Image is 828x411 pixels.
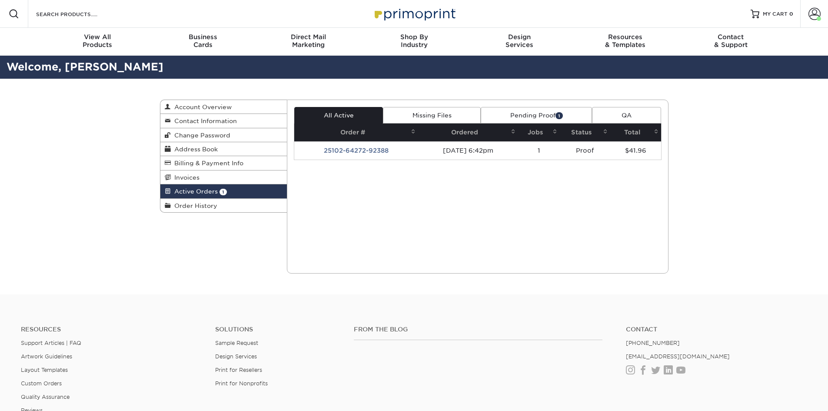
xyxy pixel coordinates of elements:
[35,9,120,19] input: SEARCH PRODUCTS.....
[160,156,287,170] a: Billing & Payment Info
[171,202,217,209] span: Order History
[150,28,256,56] a: BusinessCards
[150,33,256,41] span: Business
[256,33,361,41] span: Direct Mail
[45,33,150,49] div: Products
[171,160,243,167] span: Billing & Payment Info
[45,33,150,41] span: View All
[21,394,70,400] a: Quality Assurance
[626,326,807,333] a: Contact
[256,28,361,56] a: Direct MailMarketing
[626,353,730,360] a: [EMAIL_ADDRESS][DOMAIN_NAME]
[560,141,610,160] td: Proof
[361,33,467,41] span: Shop By
[21,380,62,387] a: Custom Orders
[160,100,287,114] a: Account Overview
[763,10,788,18] span: MY CART
[160,199,287,212] a: Order History
[21,353,72,360] a: Artwork Guidelines
[354,326,602,333] h4: From the Blog
[171,104,232,110] span: Account Overview
[215,326,341,333] h4: Solutions
[789,11,793,17] span: 0
[215,367,262,373] a: Print for Resellers
[160,114,287,128] a: Contact Information
[21,340,81,346] a: Support Articles | FAQ
[678,33,784,49] div: & Support
[21,326,202,333] h4: Resources
[467,33,572,49] div: Services
[555,112,563,119] span: 1
[171,117,237,124] span: Contact Information
[219,189,227,195] span: 1
[160,128,287,142] a: Change Password
[678,33,784,41] span: Contact
[160,142,287,156] a: Address Book
[572,28,678,56] a: Resources& Templates
[481,107,592,124] a: Pending Proof1
[215,380,268,387] a: Print for Nonprofits
[610,124,661,141] th: Total
[572,33,678,41] span: Resources
[518,141,560,160] td: 1
[160,184,287,198] a: Active Orders 1
[256,33,361,49] div: Marketing
[626,340,680,346] a: [PHONE_NUMBER]
[361,33,467,49] div: Industry
[383,107,481,124] a: Missing Files
[215,340,258,346] a: Sample Request
[45,28,150,56] a: View AllProducts
[572,33,678,49] div: & Templates
[171,132,230,139] span: Change Password
[467,28,572,56] a: DesignServices
[294,141,418,160] td: 25102-64272-92388
[171,174,200,181] span: Invoices
[160,170,287,184] a: Invoices
[171,146,218,153] span: Address Book
[294,124,418,141] th: Order #
[21,367,68,373] a: Layout Templates
[610,141,661,160] td: $41.96
[171,188,218,195] span: Active Orders
[150,33,256,49] div: Cards
[215,353,257,360] a: Design Services
[592,107,661,124] a: QA
[467,33,572,41] span: Design
[678,28,784,56] a: Contact& Support
[418,124,518,141] th: Ordered
[294,107,383,124] a: All Active
[371,4,458,23] img: Primoprint
[560,124,610,141] th: Status
[361,28,467,56] a: Shop ByIndustry
[418,141,518,160] td: [DATE] 6:42pm
[518,124,560,141] th: Jobs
